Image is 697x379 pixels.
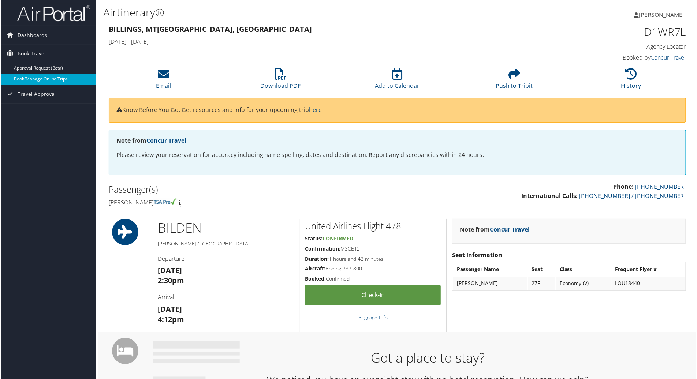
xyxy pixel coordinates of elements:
strong: Booked: [305,276,326,283]
strong: Billings, MT [GEOGRAPHIC_DATA], [GEOGRAPHIC_DATA] [108,24,312,34]
td: Economy (V) [557,278,612,291]
a: Concur Travel [652,54,687,62]
strong: Duration: [305,256,329,263]
h5: Boeing 737-800 [305,266,441,273]
h1: D1WR7L [551,24,687,40]
th: Class [557,264,612,277]
a: here [309,106,322,114]
a: Email [156,72,171,90]
strong: Note from [116,137,186,145]
h4: [DATE] - [DATE] [108,37,540,45]
strong: Aircraft: [305,266,325,273]
span: Dashboards [16,26,46,44]
h2: Passenger(s) [108,184,392,196]
strong: Seat Information [452,252,503,260]
h4: Booked by [551,54,687,62]
h5: Confirmed [305,276,441,284]
strong: [DATE] [157,305,181,315]
th: Frequent Flyer # [612,264,686,277]
strong: Phone: [614,183,635,191]
td: [PERSON_NAME] [454,278,528,291]
h1: Airtinerary® [102,5,496,20]
th: Seat [529,264,556,277]
a: Concur Travel [490,226,530,234]
h5: 1 hours and 42 minutes [305,256,441,263]
strong: Note from [460,226,530,234]
h5: [PERSON_NAME] / [GEOGRAPHIC_DATA] [157,241,294,248]
h1: BIL DEN [157,219,294,238]
td: LOU18440 [612,278,686,291]
strong: 2:30pm [157,277,183,286]
td: 27F [529,278,556,291]
img: tsa-precheck.png [153,199,177,206]
a: [PHONE_NUMBER] [636,183,687,191]
h4: Departure [157,255,294,263]
a: [PERSON_NAME] [635,4,693,26]
strong: [DATE] [157,266,181,276]
h5: M3CE12 [305,246,441,253]
a: Download PDF [260,72,301,90]
strong: Confirmation: [305,246,340,253]
th: Passenger Name [454,264,528,277]
img: airportal-logo.png [16,5,89,22]
h4: Agency Locator [551,42,687,50]
a: [PHONE_NUMBER] / [PHONE_NUMBER] [580,192,687,200]
a: Check-in [305,286,441,306]
span: [PERSON_NAME] [640,11,685,19]
a: Add to Calendar [375,72,420,90]
strong: Status: [305,236,323,243]
span: Travel Approval [16,85,55,104]
a: Push to Tripit [496,72,533,90]
a: Baggage Info [358,315,388,322]
a: Concur Travel [146,137,186,145]
p: Please review your reservation for accuracy including name spelling, dates and destination. Repor... [116,151,679,161]
span: Confirmed [323,236,353,243]
h4: [PERSON_NAME] [108,199,392,207]
a: History [622,72,642,90]
h2: United Airlines Flight 478 [305,221,441,233]
p: Know Before You Go: Get resources and info for your upcoming trip [116,106,679,115]
strong: 4:12pm [157,315,183,325]
h4: Arrival [157,294,294,302]
strong: International Calls: [522,192,579,200]
span: Book Travel [16,45,45,63]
